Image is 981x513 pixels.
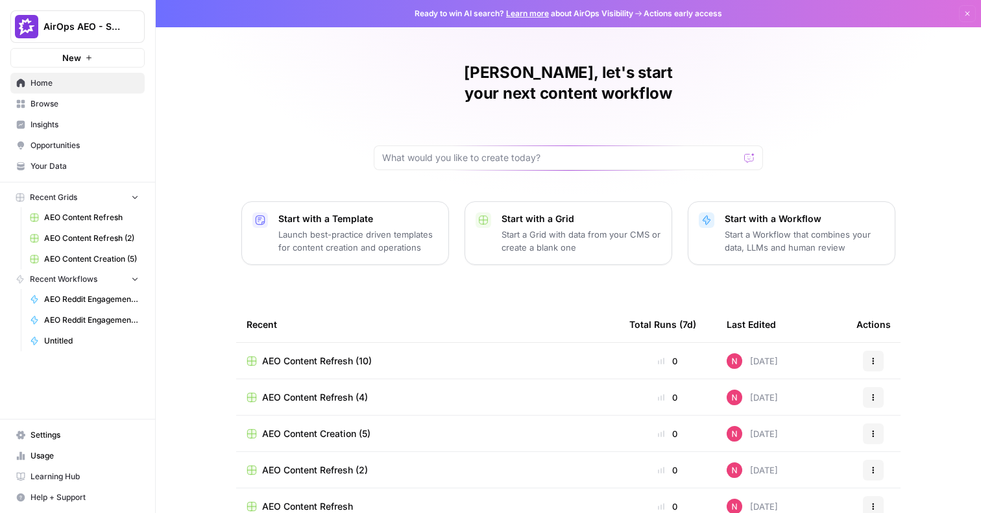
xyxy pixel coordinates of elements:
p: Start with a Grid [502,212,661,225]
span: AEO Content Refresh (2) [44,232,139,244]
button: Recent Grids [10,188,145,207]
button: Workspace: AirOps AEO - Single Brand (Gong) [10,10,145,43]
a: AEO Content Refresh (4) [247,391,609,404]
p: Start a Workflow that combines your data, LLMs and human review [725,228,884,254]
a: AEO Content Refresh (2) [247,464,609,477]
span: AEO Content Refresh (10) [262,355,372,368]
div: 0 [629,464,706,477]
span: Untitled [44,335,139,347]
span: Actions early access [644,8,722,19]
span: Help + Support [30,492,139,503]
a: AEO Content Creation (5) [24,249,145,269]
input: What would you like to create today? [382,151,739,164]
h1: [PERSON_NAME], let's start your next content workflow [374,62,763,104]
span: Insights [30,119,139,131]
p: Start with a Template [278,212,438,225]
a: AEO Content Refresh [247,500,609,513]
div: [DATE] [727,390,778,405]
button: Start with a WorkflowStart a Workflow that combines your data, LLMs and human review [688,201,895,265]
p: Start with a Workflow [725,212,884,225]
span: AEO Reddit Engagement - Fork [44,314,139,326]
img: AirOps AEO - Single Brand (Gong) Logo [15,15,38,38]
div: 0 [629,355,706,368]
img: fopa3c0x52at9xxul9zbduzf8hu4 [727,462,742,478]
span: AEO Content Refresh (2) [262,464,368,477]
span: Your Data [30,160,139,172]
span: Opportunities [30,140,139,151]
img: fopa3c0x52at9xxul9zbduzf8hu4 [727,390,742,405]
div: 0 [629,427,706,440]
span: Home [30,77,139,89]
a: AEO Reddit Engagement - Fork [24,289,145,310]
div: Total Runs (7d) [629,307,696,342]
span: AEO Content Refresh [262,500,353,513]
div: 0 [629,500,706,513]
span: AEO Reddit Engagement - Fork [44,294,139,305]
span: Browse [30,98,139,110]
a: Usage [10,445,145,466]
div: Last Edited [727,307,776,342]
div: [DATE] [727,426,778,442]
p: Start a Grid with data from your CMS or create a blank one [502,228,661,254]
img: fopa3c0x52at9xxul9zbduzf8hu4 [727,353,742,369]
span: Usage [30,450,139,462]
a: AEO Reddit Engagement - Fork [24,310,145,331]
a: AEO Content Refresh [24,207,145,228]
div: Recent [247,307,609,342]
div: 0 [629,391,706,404]
div: Actions [856,307,891,342]
button: Start with a GridStart a Grid with data from your CMS or create a blank one [465,201,672,265]
a: Browse [10,94,145,114]
p: Launch best-practice driven templates for content creation and operations [278,228,438,254]
button: Help + Support [10,487,145,508]
span: Recent Grids [30,192,77,203]
a: Insights [10,114,145,135]
a: Learn more [506,8,549,18]
a: AEO Content Creation (5) [247,427,609,440]
a: Untitled [24,331,145,351]
img: fopa3c0x52at9xxul9zbduzf8hu4 [727,426,742,442]
a: AEO Content Refresh (10) [247,355,609,368]
span: New [62,51,81,64]
div: [DATE] [727,353,778,369]
a: Your Data [10,156,145,177]
a: Learning Hub [10,466,145,487]
button: Recent Workflows [10,269,145,289]
span: AirOps AEO - Single Brand (Gong) [43,20,122,33]
span: Learning Hub [30,471,139,482]
span: Recent Workflows [30,273,97,285]
span: AEO Content Refresh [44,212,139,223]
span: AEO Content Refresh (4) [262,391,368,404]
a: Settings [10,425,145,445]
a: Home [10,73,145,94]
a: Opportunities [10,135,145,156]
span: AEO Content Creation (5) [262,427,370,440]
div: [DATE] [727,462,778,478]
span: Ready to win AI search? about AirOps Visibility [415,8,633,19]
span: AEO Content Creation (5) [44,253,139,265]
button: New [10,48,145,68]
button: Start with a TemplateLaunch best-practice driven templates for content creation and operations [241,201,449,265]
a: AEO Content Refresh (2) [24,228,145,249]
span: Settings [30,429,139,441]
